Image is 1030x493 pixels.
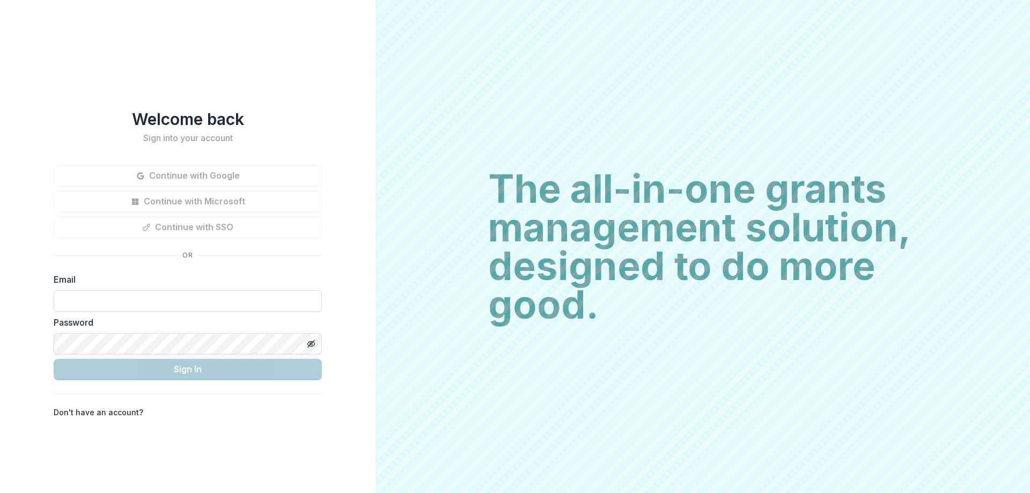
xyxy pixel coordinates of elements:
button: Sign In [54,359,322,380]
button: Continue with Microsoft [54,191,322,212]
label: Password [54,316,315,329]
h2: Sign into your account [54,133,322,143]
h1: Welcome back [54,109,322,129]
button: Continue with Google [54,165,322,187]
p: Don't have an account? [54,407,143,418]
button: Continue with SSO [54,217,322,238]
button: Toggle password visibility [303,335,320,352]
label: Email [54,273,315,286]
